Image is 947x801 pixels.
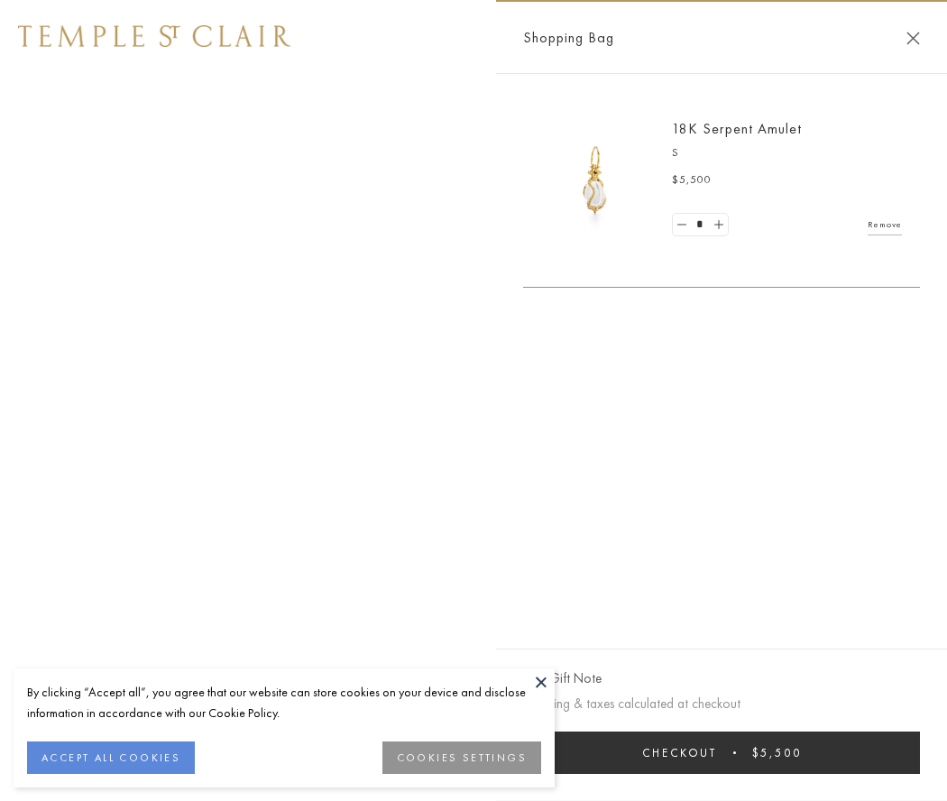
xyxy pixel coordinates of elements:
[523,667,602,690] button: Add Gift Note
[672,171,712,189] span: $5,500
[709,214,727,236] a: Set quantity to 2
[523,693,920,715] p: Shipping & taxes calculated at checkout
[27,741,195,774] button: ACCEPT ALL COOKIES
[673,214,691,236] a: Set quantity to 0
[868,215,902,235] a: Remove
[752,745,802,760] span: $5,500
[523,732,920,774] button: Checkout $5,500
[382,741,541,774] button: COOKIES SETTINGS
[18,25,290,47] img: Temple St. Clair
[27,682,541,723] div: By clicking “Accept all”, you agree that our website can store cookies on your device and disclos...
[541,126,649,235] img: P51836-E11SERPPV
[672,119,802,138] a: 18K Serpent Amulet
[642,745,717,760] span: Checkout
[672,144,902,162] p: S
[523,26,614,50] span: Shopping Bag
[906,32,920,45] button: Close Shopping Bag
